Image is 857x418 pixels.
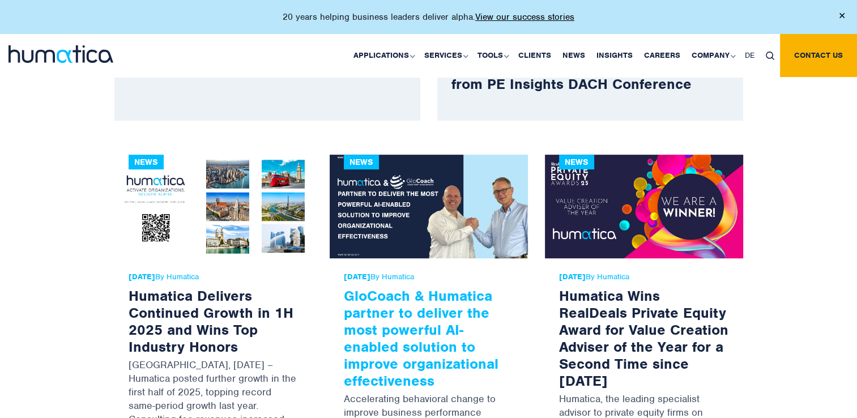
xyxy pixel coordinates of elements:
[129,155,164,169] div: News
[330,155,528,258] img: GloCoach & Humatica partner to deliver the most powerful AI-enabled solution to improve organizat...
[475,11,574,23] a: View our success stories
[559,272,586,281] strong: [DATE]
[129,287,293,356] a: Humatica Delivers Continued Growth in 1H 2025 and Wins Top Industry Honors
[344,272,370,281] strong: [DATE]
[739,34,760,77] a: DE
[545,155,743,258] img: Humatica Wins RealDeals Private Equity Award for Value Creation Adviser of the Year for a Second ...
[344,272,514,281] span: By Humatica
[419,34,472,77] a: Services
[283,11,574,23] p: 20 years helping business leaders deliver alpha.
[513,34,557,77] a: Clients
[559,287,728,390] a: Humatica Wins RealDeals Private Equity Award for Value Creation Adviser of the Year for a Second ...
[348,34,419,77] a: Applications
[129,272,299,281] span: By Humatica
[638,34,686,77] a: Careers
[344,287,498,390] a: GloCoach & Humatica partner to deliver the most powerful AI-enabled solution to improve organizat...
[114,155,313,258] img: Humatica Delivers Continued Growth in 1H 2025 and Wins Top Industry Honors
[745,50,754,60] span: DE
[766,52,774,60] img: search_icon
[559,272,729,281] span: By Humatica
[472,34,513,77] a: Tools
[344,155,379,169] div: News
[780,34,857,77] a: Contact us
[591,34,638,77] a: Insights
[559,155,594,169] div: News
[8,45,113,63] img: logo
[557,34,591,77] a: News
[686,34,739,77] a: Company
[129,272,155,281] strong: [DATE]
